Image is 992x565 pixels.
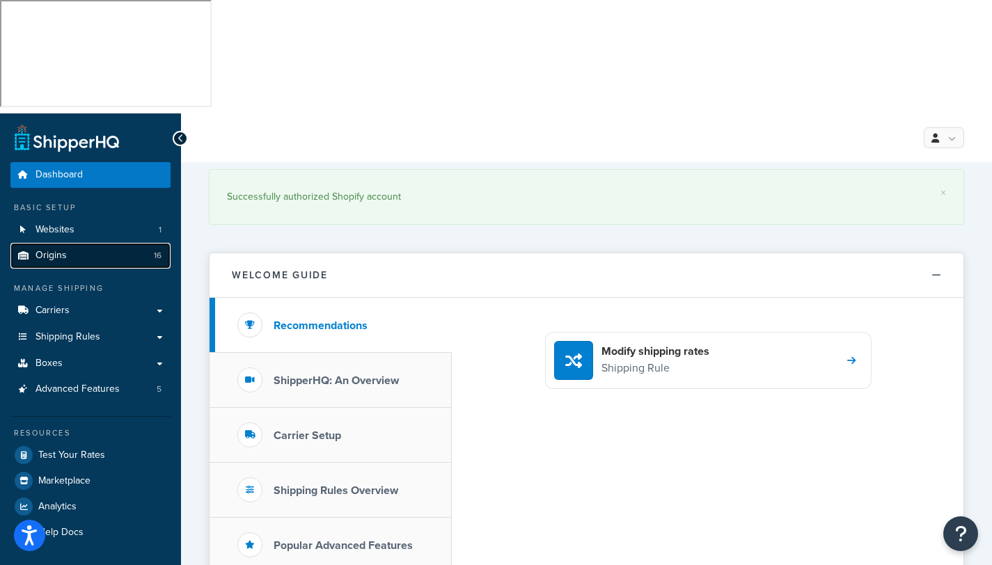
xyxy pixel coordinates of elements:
[157,383,162,395] span: 5
[274,374,399,387] h3: ShipperHQ: An Overview
[10,202,171,214] div: Basic Setup
[10,376,171,402] li: Advanced Features
[274,484,398,497] h3: Shipping Rules Overview
[10,298,171,324] a: Carriers
[10,351,171,376] a: Boxes
[10,427,171,439] div: Resources
[10,162,171,188] a: Dashboard
[10,217,171,243] li: Websites
[36,331,100,343] span: Shipping Rules
[274,429,341,442] h3: Carrier Setup
[10,494,171,519] a: Analytics
[36,358,63,369] span: Boxes
[38,475,90,487] span: Marketplace
[154,250,162,262] span: 16
[159,224,162,236] span: 1
[10,376,171,402] a: Advanced Features5
[10,443,171,468] a: Test Your Rates
[38,501,77,513] span: Analytics
[10,217,171,243] a: Websites1
[36,224,74,236] span: Websites
[210,253,963,298] button: Welcome Guide
[274,319,368,332] h3: Recommendations
[10,243,171,269] a: Origins16
[227,187,946,207] div: Successfully authorized Shopify account
[940,187,946,198] a: ×
[38,449,105,461] span: Test Your Rates
[10,468,171,493] a: Marketplace
[36,383,120,395] span: Advanced Features
[601,359,709,377] p: Shipping Rule
[601,344,709,359] h4: Modify shipping rates
[10,243,171,269] li: Origins
[38,527,84,539] span: Help Docs
[274,539,413,552] h3: Popular Advanced Features
[36,305,70,317] span: Carriers
[10,282,171,294] div: Manage Shipping
[232,270,328,280] h2: Welcome Guide
[36,250,67,262] span: Origins
[10,520,171,545] a: Help Docs
[36,169,83,181] span: Dashboard
[943,516,978,551] button: Open Resource Center
[10,324,171,350] a: Shipping Rules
